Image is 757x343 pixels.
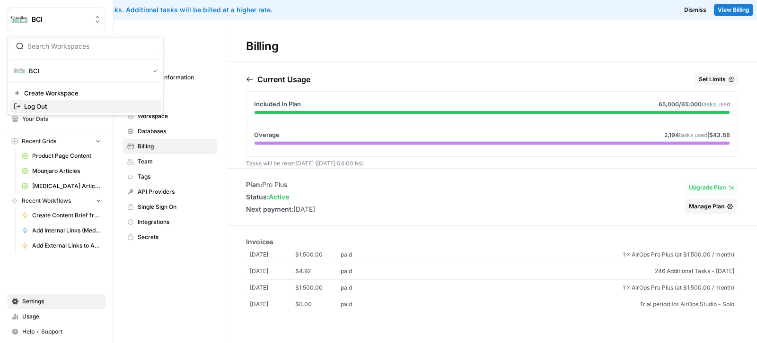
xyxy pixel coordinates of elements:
a: [DATE]$1,500.00paid1 × AirOps Pro Plus (at $1,500.00 / month) [246,247,738,263]
span: active [269,193,289,201]
button: Recent Grids [8,134,106,148]
span: 65,000 /65,000 [659,101,702,108]
li: Pro Plus [246,180,315,189]
button: Workspace: BCI [8,8,106,31]
span: Trial period for AirOps Studio - Solo [386,300,734,309]
a: Workspace [123,109,217,124]
a: [DATE]$1,500.00paid1 × AirOps Pro Plus (at $1,500.00 / month) [246,280,738,296]
a: Product Page Content [18,148,106,163]
span: $43.88 [709,131,730,138]
div: You've used your included tasks. Additional tasks will be billed at a higher rate. [8,5,475,15]
span: Personal Information [138,73,213,82]
span: Recent Grids [22,137,56,146]
span: Included In Plan [254,99,301,109]
span: 2,194 [664,131,679,138]
a: [DATE]$4.92paid246 Additional Tasks - [DATE] [246,263,738,280]
span: Next payment: [246,205,293,213]
span: Help + Support [22,327,101,336]
a: [MEDICAL_DATA] Articles [18,179,106,194]
span: Your Data [22,115,101,123]
a: Team [123,154,217,169]
span: $0.00 [295,300,341,309]
div: Workspace: BCI [8,35,164,115]
span: Add External Links to Article [32,241,101,250]
span: Billing [138,142,213,151]
span: 246 Additional Tasks - [DATE] [386,267,734,275]
span: [MEDICAL_DATA] Articles [32,182,101,190]
a: Create Workspace [10,86,161,100]
span: [DATE] [250,267,295,275]
span: [DATE] [250,250,295,259]
span: Set Limits [699,75,726,84]
span: Upgrade Plan [689,183,726,192]
span: Integrations [138,218,213,226]
a: Tasks [246,160,262,167]
span: paid [341,267,386,275]
span: 1 × AirOps Pro Plus (at $1,500.00 / month) [386,283,734,292]
span: Dismiss [684,6,706,14]
span: Secrets [138,233,213,241]
p: Invoices [246,237,738,247]
span: [DATE] [250,300,295,309]
span: $1,500.00 [295,250,341,259]
a: Billing [123,139,217,154]
a: Single Sign On [123,199,217,214]
span: Settings [123,33,153,44]
span: Overage [254,130,280,139]
span: will be reset [DATE] ([DATE] 04:00 hs) . [246,160,364,167]
span: Create Content Brief from Keyword - Mounjaro [32,211,101,220]
span: Create Workspace [24,88,154,98]
span: paid [341,300,386,309]
span: View Billing [718,6,749,14]
a: Add External Links to Article [18,238,106,253]
a: Databases [123,124,217,139]
a: [DATE]$0.00paidTrial period for AirOps Studio - Solo [246,296,738,312]
a: Integrations [123,214,217,230]
a: Create Content Brief from Keyword - Mounjaro [18,208,106,223]
span: Team [138,157,213,166]
span: Usage [22,312,101,321]
span: tasks used [702,101,730,108]
span: Settings [22,297,101,306]
a: Settings [8,294,106,309]
a: Add Internal Links (Medications) [18,223,106,238]
a: Tags [123,169,217,184]
span: $4.92 [295,267,341,275]
button: Upgrade Plan [685,180,738,195]
span: Manage Plan [689,202,724,211]
span: tasks used [679,131,707,138]
span: BCI [32,15,89,24]
a: Usage [8,309,106,324]
img: BCI Logo [11,11,28,28]
a: API Providers [123,184,217,199]
li: [DATE] [246,205,315,214]
span: Status: [246,193,269,201]
p: Current Usage [257,74,310,85]
span: paid [341,283,386,292]
span: Plan: [246,180,262,189]
span: Databases [138,127,213,136]
span: Add Internal Links (Medications) [32,226,101,235]
span: | [664,131,730,139]
span: Product Page Content [32,152,101,160]
button: Set Limits [695,73,738,86]
span: $1,500.00 [295,283,341,292]
a: Secrets [123,230,217,245]
a: Your Data [8,111,106,127]
a: Mounjaro Articles [18,163,106,179]
span: API Providers [138,188,213,196]
span: BCI [29,66,145,76]
span: [DATE] [250,283,295,292]
span: Single Sign On [138,203,213,211]
span: 1 × AirOps Pro Plus (at $1,500.00 / month) [386,250,734,259]
span: paid [341,250,386,259]
span: Recent Workflows [22,197,71,205]
button: Help + Support [8,324,106,339]
span: Log Out [24,102,154,111]
button: Dismiss [680,4,710,16]
button: Manage Plan [685,199,737,214]
button: Recent Workflows [8,194,106,208]
span: Workspace [138,112,213,120]
a: Personal Information [123,70,217,85]
span: Mounjaro Articles [32,167,101,175]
